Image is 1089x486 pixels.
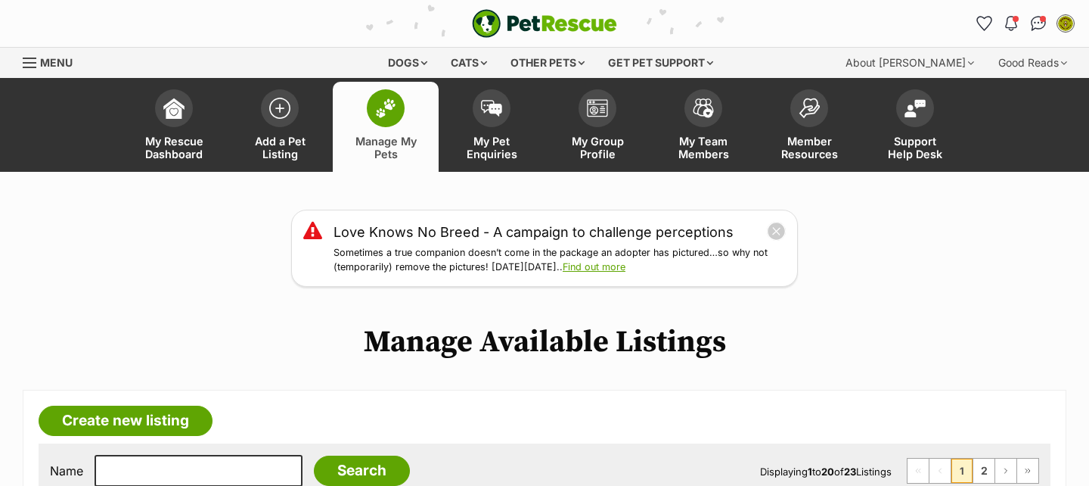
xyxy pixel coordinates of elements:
[334,222,734,242] a: Love Knows No Breed - A campaign to challenge perceptions
[756,82,862,172] a: Member Resources
[481,100,502,117] img: pet-enquiries-icon-7e3ad2cf08bfb03b45e93fb7055b45f3efa6380592205ae92323e6603595dc1f.svg
[799,98,820,118] img: member-resources-icon-8e73f808a243e03378d46382f2149f9095a855e16c252ad45f914b54edf8863c.svg
[862,82,968,172] a: Support Help Desk
[544,82,650,172] a: My Group Profile
[650,82,756,172] a: My Team Members
[1031,16,1047,31] img: chat-41dd97257d64d25036548639549fe6c8038ab92f7586957e7f3b1b290dea8141.svg
[597,48,724,78] div: Get pet support
[377,48,438,78] div: Dogs
[333,82,439,172] a: Manage My Pets
[1053,11,1078,36] button: My account
[227,82,333,172] a: Add a Pet Listing
[760,466,892,478] span: Displaying to of Listings
[1058,16,1073,31] img: Grace Gibson Cain profile pic
[775,135,843,160] span: Member Resources
[995,459,1016,483] a: Next page
[500,48,595,78] div: Other pets
[352,135,420,160] span: Manage My Pets
[693,98,714,118] img: team-members-icon-5396bd8760b3fe7c0b43da4ab00e1e3bb1a5d9ba89233759b79545d2d3fc5d0d.svg
[972,11,1078,36] ul: Account quick links
[973,459,994,483] a: Page 2
[808,466,812,478] strong: 1
[835,48,985,78] div: About [PERSON_NAME]
[907,458,1039,484] nav: Pagination
[472,9,617,38] img: logo-e224e6f780fb5917bec1dbf3a21bbac754714ae5b6737aabdf751b685950b380.svg
[472,9,617,38] a: PetRescue
[1026,11,1050,36] a: Conversations
[907,459,929,483] span: First page
[821,466,834,478] strong: 20
[988,48,1078,78] div: Good Reads
[334,246,786,275] p: Sometimes a true companion doesn’t come in the package an adopter has pictured…so why not (tempor...
[972,11,996,36] a: Favourites
[563,135,631,160] span: My Group Profile
[767,222,786,241] button: close
[881,135,949,160] span: Support Help Desk
[1005,16,1017,31] img: notifications-46538b983faf8c2785f20acdc204bb7945ddae34d4c08c2a6579f10ce5e182be.svg
[999,11,1023,36] button: Notifications
[121,82,227,172] a: My Rescue Dashboard
[23,48,83,75] a: Menu
[269,98,290,119] img: add-pet-listing-icon-0afa8454b4691262ce3f59096e99ab1cd57d4a30225e0717b998d2c9b9846f56.svg
[246,135,314,160] span: Add a Pet Listing
[458,135,526,160] span: My Pet Enquiries
[844,466,856,478] strong: 23
[314,456,410,486] input: Search
[929,459,951,483] span: Previous page
[587,99,608,117] img: group-profile-icon-3fa3cf56718a62981997c0bc7e787c4b2cf8bcc04b72c1350f741eb67cf2f40e.svg
[439,82,544,172] a: My Pet Enquiries
[40,56,73,69] span: Menu
[140,135,208,160] span: My Rescue Dashboard
[375,98,396,118] img: manage-my-pets-icon-02211641906a0b7f246fdf0571729dbe1e7629f14944591b6c1af311fb30b64b.svg
[50,464,83,478] label: Name
[951,459,973,483] span: Page 1
[669,135,737,160] span: My Team Members
[39,406,213,436] a: Create new listing
[1017,459,1038,483] a: Last page
[904,99,926,117] img: help-desk-icon-fdf02630f3aa405de69fd3d07c3f3aa587a6932b1a1747fa1d2bba05be0121f9.svg
[163,98,185,119] img: dashboard-icon-eb2f2d2d3e046f16d808141f083e7271f6b2e854fb5c12c21221c1fb7104beca.svg
[440,48,498,78] div: Cats
[563,261,625,273] a: Find out more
